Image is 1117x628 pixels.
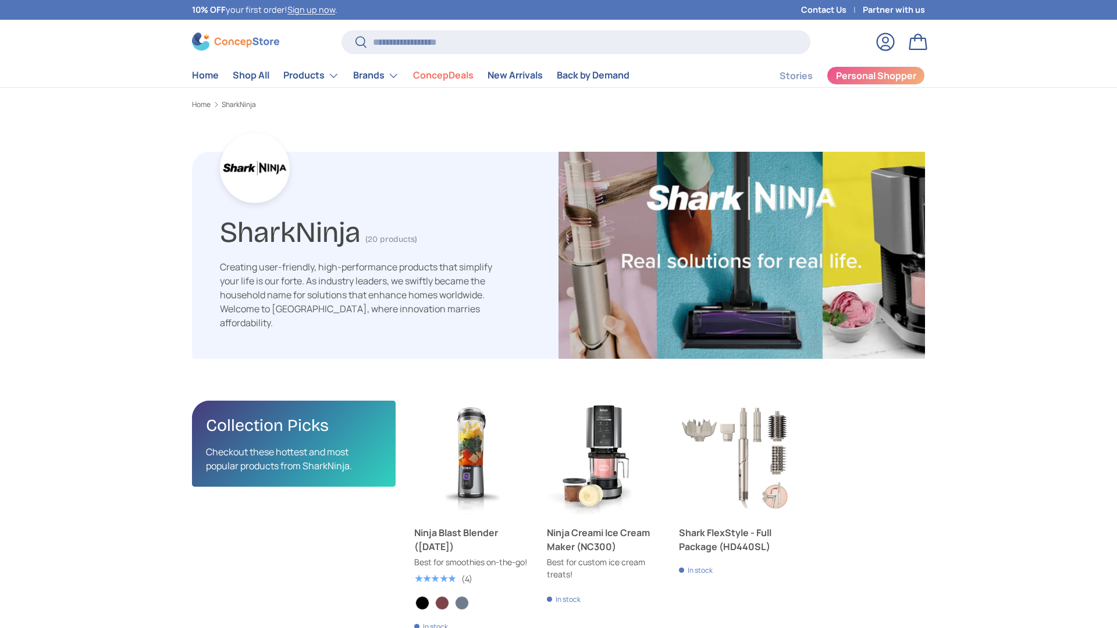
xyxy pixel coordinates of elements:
[206,445,382,473] p: Checkout these hottest and most popular products from SharkNinja.
[365,234,417,244] span: (20 products)
[192,64,219,87] a: Home
[679,526,793,554] a: Shark FlexStyle - Full Package (HD440SL)
[413,64,474,87] a: ConcepDeals
[780,65,813,87] a: Stories
[192,99,925,110] nav: Breadcrumbs
[801,3,863,16] a: Contact Us
[547,401,661,515] a: Ninja Creami Ice Cream Maker (NC300)
[206,415,382,436] h2: Collection Picks
[222,101,256,108] a: SharkNinja
[192,3,337,16] p: your first order! .
[414,526,528,554] a: Ninja Blast Blender ([DATE])
[346,64,406,87] summary: Brands
[827,66,925,85] a: Personal Shopper
[220,210,361,249] h1: SharkNinja
[679,401,793,515] a: Shark FlexStyle - Full Package (HD440SL)
[276,64,346,87] summary: Products
[836,71,916,80] span: Personal Shopper
[220,260,493,330] div: Creating user-friendly, high-performance products that simplify your life is our forte. As indust...
[192,64,629,87] nav: Primary
[192,4,226,15] strong: 10% OFF
[752,64,925,87] nav: Secondary
[192,33,279,51] img: ConcepStore
[547,526,661,554] a: Ninja Creami Ice Cream Maker (NC300)
[283,64,339,87] a: Products
[488,64,543,87] a: New Arrivals
[287,4,335,15] a: Sign up now
[233,64,269,87] a: Shop All
[557,64,629,87] a: Back by Demand
[353,64,399,87] a: Brands
[863,3,925,16] a: Partner with us
[558,152,925,359] img: SharkNinja
[414,401,528,515] a: Ninja Blast Blender (BC151)
[192,101,211,108] a: Home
